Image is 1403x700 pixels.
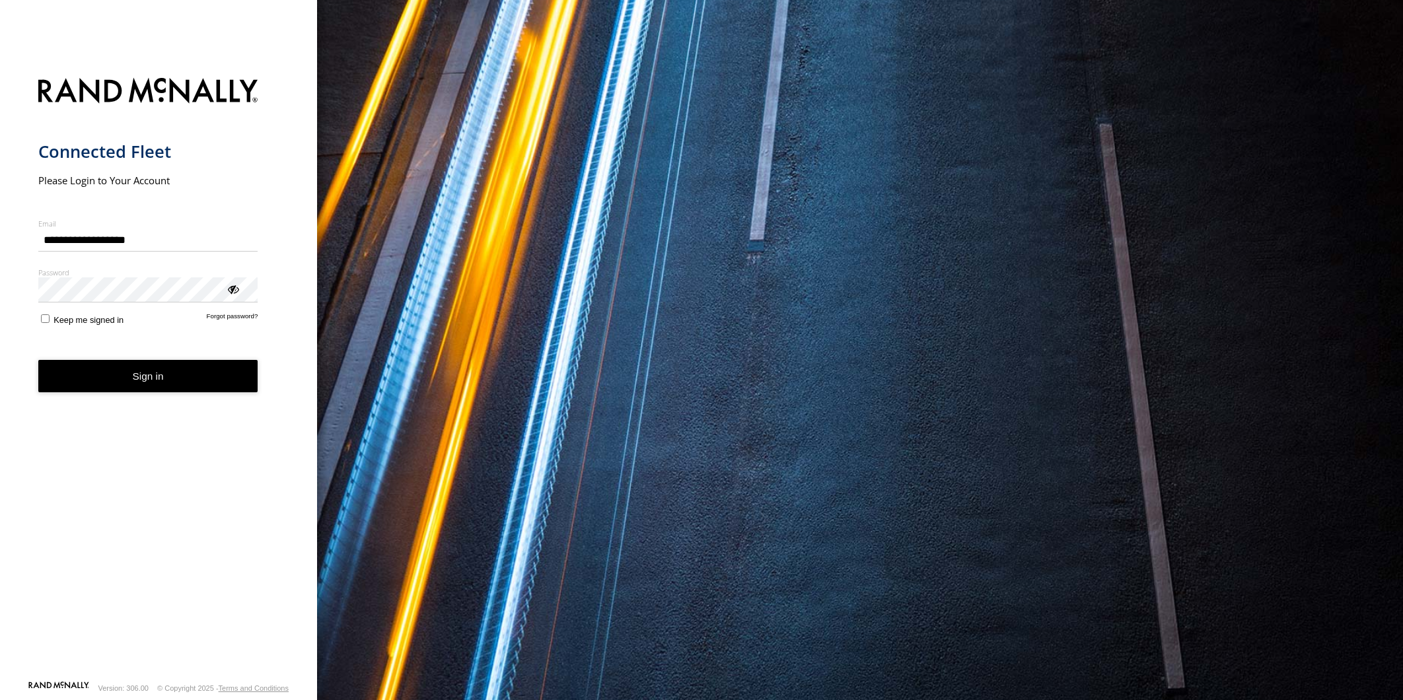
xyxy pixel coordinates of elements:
span: Keep me signed in [54,315,124,325]
a: Forgot password? [207,312,258,325]
div: Version: 306.00 [98,684,149,692]
label: Password [38,267,258,277]
button: Sign in [38,360,258,392]
input: Keep me signed in [41,314,50,323]
h1: Connected Fleet [38,141,258,162]
h2: Please Login to Your Account [38,174,258,187]
form: main [38,70,279,680]
a: Visit our Website [28,682,89,695]
div: ViewPassword [226,282,239,295]
div: © Copyright 2025 - [157,684,289,692]
img: Rand McNally [38,75,258,109]
label: Email [38,219,258,228]
a: Terms and Conditions [219,684,289,692]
